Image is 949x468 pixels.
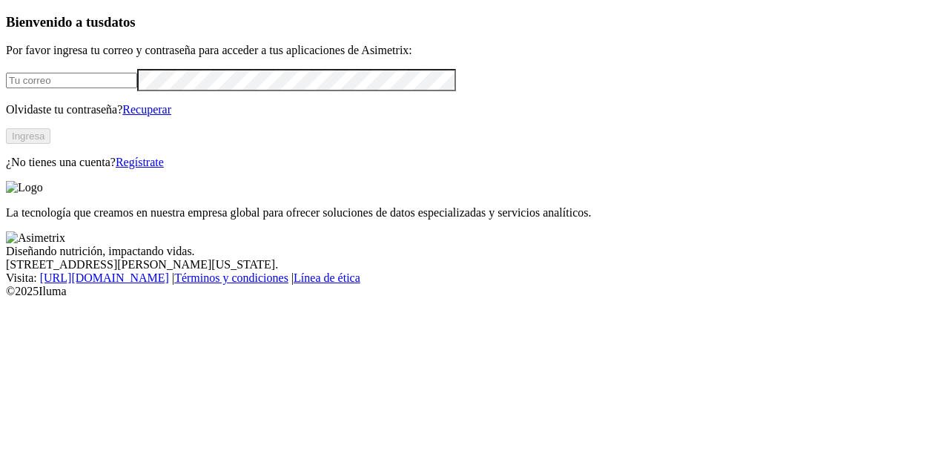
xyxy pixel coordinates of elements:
[6,156,943,169] p: ¿No tienes una cuenta?
[6,128,50,144] button: Ingresa
[6,231,65,245] img: Asimetrix
[6,206,943,220] p: La tecnología que creamos en nuestra empresa global para ofrecer soluciones de datos especializad...
[6,73,137,88] input: Tu correo
[6,271,943,285] div: Visita : | |
[104,14,136,30] span: datos
[6,44,943,57] p: Por favor ingresa tu correo y contraseña para acceder a tus aplicaciones de Asimetrix:
[6,181,43,194] img: Logo
[116,156,164,168] a: Regístrate
[122,103,171,116] a: Recuperar
[6,258,943,271] div: [STREET_ADDRESS][PERSON_NAME][US_STATE].
[174,271,288,284] a: Términos y condiciones
[6,245,943,258] div: Diseñando nutrición, impactando vidas.
[6,285,943,298] div: © 2025 Iluma
[294,271,360,284] a: Línea de ética
[6,14,943,30] h3: Bienvenido a tus
[6,103,943,116] p: Olvidaste tu contraseña?
[40,271,169,284] a: [URL][DOMAIN_NAME]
